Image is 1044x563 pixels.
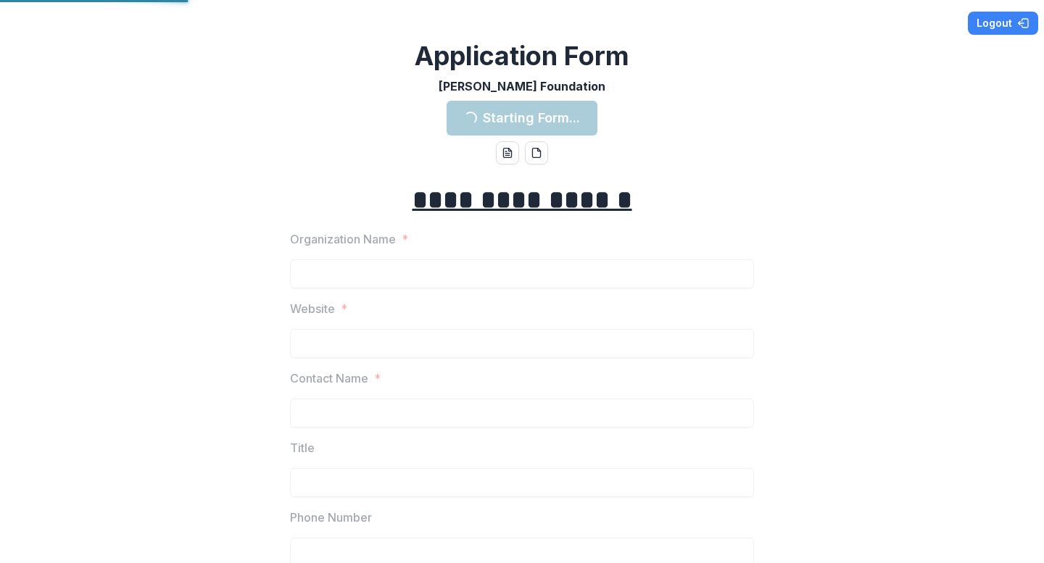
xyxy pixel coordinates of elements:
[496,141,519,164] button: word-download
[439,78,605,95] p: [PERSON_NAME] Foundation
[290,439,315,456] p: Title
[290,370,368,387] p: Contact Name
[415,41,629,72] h2: Application Form
[525,141,548,164] button: pdf-download
[290,230,396,248] p: Organization Name
[447,101,597,135] button: Starting Form...
[290,509,372,526] p: Phone Number
[290,300,335,317] p: Website
[968,12,1038,35] button: Logout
